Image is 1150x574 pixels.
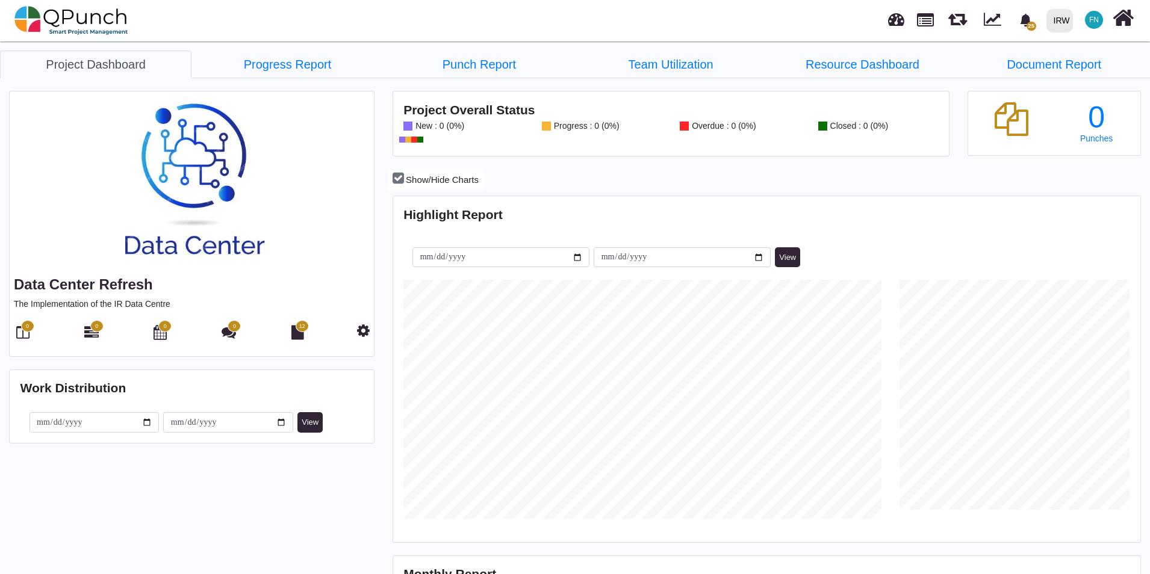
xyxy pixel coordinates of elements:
span: 0 [164,322,167,331]
span: Dashboard [888,7,904,25]
i: Gantt [84,325,99,339]
a: Progress Report [191,51,383,78]
a: Document Report [959,51,1150,78]
h4: Project Overall Status [403,102,938,117]
i: Calendar [154,325,167,339]
a: IRW [1041,1,1078,40]
span: Show/Hide Charts [406,174,479,185]
a: Punch Report [384,51,575,78]
div: 0 [1063,102,1130,132]
span: 0 [233,322,236,331]
a: FN [1078,1,1110,39]
i: Board [16,325,30,339]
p: The Implementation of the IR Data Centre [14,298,370,310]
div: Overdue : 0 (0%) [689,122,756,131]
img: qpunch-sp.fa6292f.png [14,2,128,39]
li: Data Center Refresh [575,51,766,78]
h4: Highlight Report [403,207,1130,222]
button: View [297,412,323,433]
span: 0 [26,322,29,331]
span: 25 [1027,22,1036,31]
span: Releases [948,6,967,26]
a: Data Center Refresh [14,276,153,292]
i: Home [1113,7,1134,29]
button: View [775,247,800,268]
a: Team Utilization [575,51,766,78]
a: bell fill25 [1012,1,1042,39]
span: Projects [917,8,934,26]
i: Punch Discussion [222,325,236,339]
div: Notification [1015,9,1036,31]
span: Francis Ndichu [1085,11,1103,29]
span: FN [1089,16,1099,23]
div: Closed : 0 (0%) [827,122,888,131]
div: Dynamic Report [978,1,1012,40]
div: Progress : 0 (0%) [551,122,620,131]
span: 12 [299,322,305,331]
div: IRW [1054,10,1070,31]
i: Document Library [291,325,304,339]
a: 0 [84,330,99,339]
span: 0 [95,322,98,331]
div: New : 0 (0%) [412,122,464,131]
a: 0 Punches [1063,102,1130,143]
button: Show/Hide Charts [388,169,483,190]
span: Punches [1080,134,1113,143]
svg: bell fill [1019,14,1032,26]
a: Resource Dashboard [766,51,958,78]
i: Project Settings [357,323,370,338]
h4: Work Distribution [20,380,364,395]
